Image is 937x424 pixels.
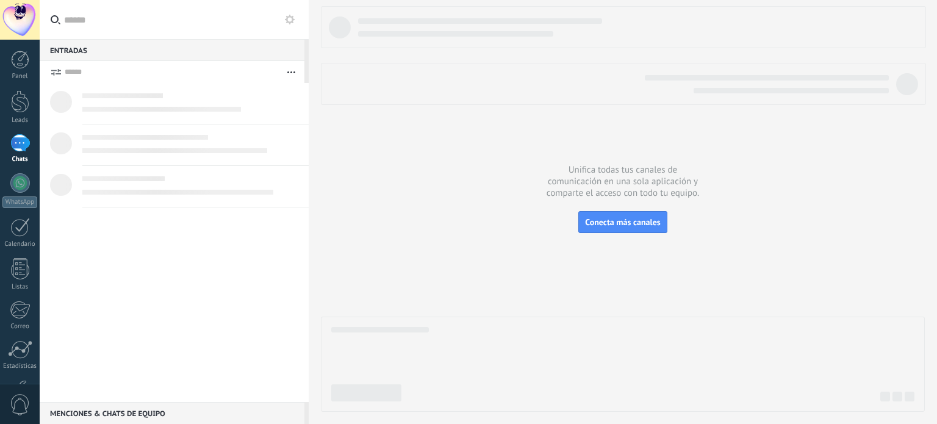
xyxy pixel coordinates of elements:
div: Panel [2,73,38,81]
div: WhatsApp [2,196,37,208]
div: Listas [2,283,38,291]
div: Entradas [40,39,304,61]
div: Estadísticas [2,362,38,370]
div: Leads [2,117,38,124]
div: Chats [2,156,38,163]
div: Calendario [2,240,38,248]
div: Menciones & Chats de equipo [40,402,304,424]
button: Conecta más canales [578,211,667,233]
div: Correo [2,323,38,331]
span: Conecta más canales [585,217,660,228]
